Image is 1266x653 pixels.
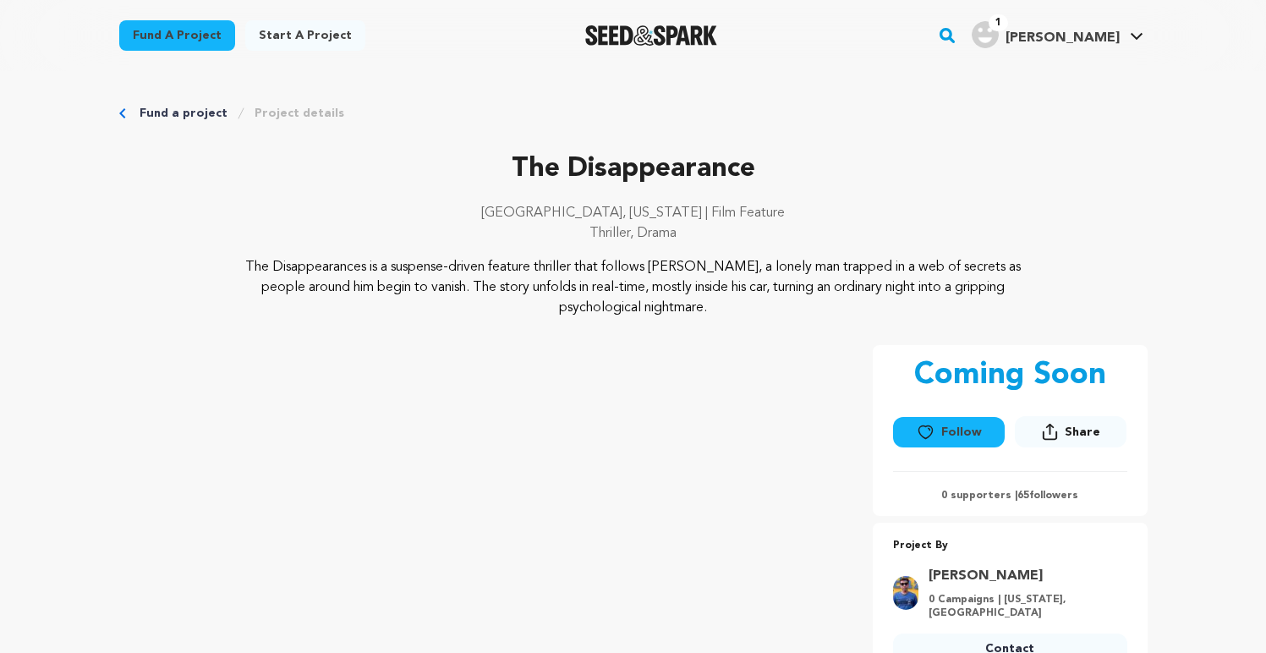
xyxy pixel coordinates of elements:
[989,14,1008,31] span: 1
[893,536,1127,556] p: Project By
[972,21,999,48] img: user.png
[1065,424,1100,441] span: Share
[1015,416,1126,454] span: Share
[893,576,918,610] img: aa3a6eba01ca51bb.jpg
[1006,31,1120,45] span: [PERSON_NAME]
[893,417,1005,447] button: Follow
[222,257,1044,318] p: The Disappearances is a suspense-driven feature thriller that follows [PERSON_NAME], a lonely man...
[119,223,1148,244] p: Thriller, Drama
[914,359,1106,392] p: Coming Soon
[140,105,227,122] a: Fund a project
[1017,491,1029,501] span: 65
[245,20,365,51] a: Start a project
[119,20,235,51] a: Fund a project
[585,25,718,46] a: Seed&Spark Homepage
[119,149,1148,189] p: The Disappearance
[255,105,344,122] a: Project details
[968,18,1147,48] a: Joey S.'s Profile
[585,25,718,46] img: Seed&Spark Logo Dark Mode
[893,489,1127,502] p: 0 supporters | followers
[929,593,1117,620] p: 0 Campaigns | [US_STATE], [GEOGRAPHIC_DATA]
[119,203,1148,223] p: [GEOGRAPHIC_DATA], [US_STATE] | Film Feature
[119,105,1148,122] div: Breadcrumb
[972,21,1120,48] div: Joey S.'s Profile
[929,566,1117,586] a: Goto Brijesh Gurnani profile
[1015,416,1126,447] button: Share
[968,18,1147,53] span: Joey S.'s Profile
